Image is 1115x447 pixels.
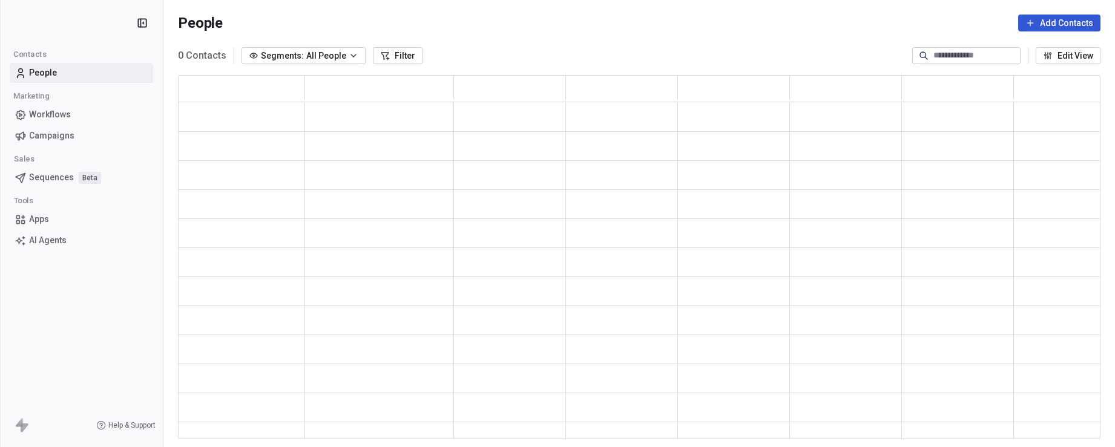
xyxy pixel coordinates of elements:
[29,171,74,184] span: Sequences
[96,420,156,430] a: Help & Support
[1036,47,1100,64] button: Edit View
[29,234,67,247] span: AI Agents
[29,129,74,142] span: Campaigns
[8,87,54,105] span: Marketing
[10,63,153,83] a: People
[306,50,346,62] span: All People
[8,192,39,210] span: Tools
[29,108,71,121] span: Workflows
[8,45,52,64] span: Contacts
[29,67,57,79] span: People
[10,126,153,146] a: Campaigns
[10,209,153,229] a: Apps
[10,230,153,250] a: AI Agents
[79,172,101,184] span: Beta
[10,105,153,125] a: Workflows
[373,47,423,64] button: Filter
[261,50,304,62] span: Segments:
[178,48,226,63] span: 0 Contacts
[8,150,40,168] span: Sales
[1018,15,1100,31] button: Add Contacts
[178,14,223,32] span: People
[29,213,49,226] span: Apps
[108,420,156,430] span: Help & Support
[10,168,153,188] a: SequencesBeta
